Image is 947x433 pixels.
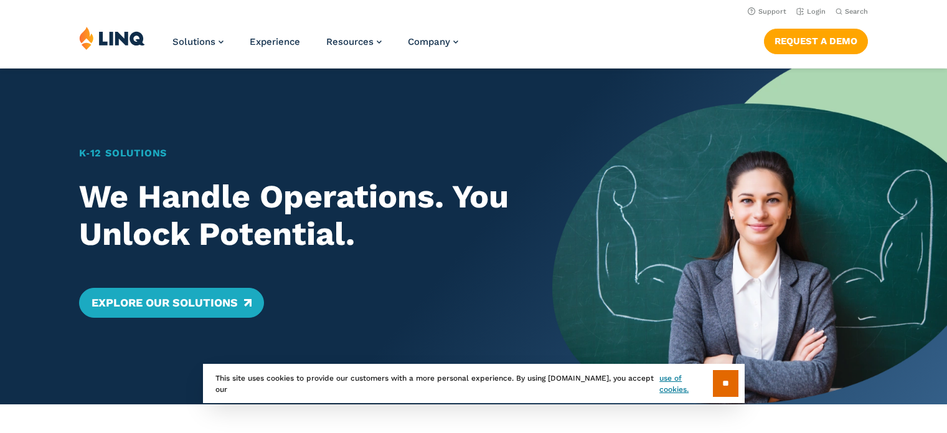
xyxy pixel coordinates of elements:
span: Search [845,7,868,16]
h2: We Handle Operations. You Unlock Potential. [79,178,514,253]
span: Company [408,36,450,47]
img: LINQ | K‑12 Software [79,26,145,50]
div: This site uses cookies to provide our customers with a more personal experience. By using [DOMAIN... [203,364,745,403]
a: Company [408,36,458,47]
nav: Primary Navigation [172,26,458,67]
a: Resources [326,36,382,47]
a: Request a Demo [764,29,868,54]
a: Solutions [172,36,224,47]
a: Explore Our Solutions [79,288,264,318]
span: Resources [326,36,374,47]
h1: K‑12 Solutions [79,146,514,161]
a: Support [748,7,786,16]
span: Solutions [172,36,215,47]
a: use of cookies. [659,373,712,395]
nav: Button Navigation [764,26,868,54]
img: Home Banner [552,69,947,404]
button: Open Search Bar [836,7,868,16]
a: Login [796,7,826,16]
a: Experience [250,36,300,47]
